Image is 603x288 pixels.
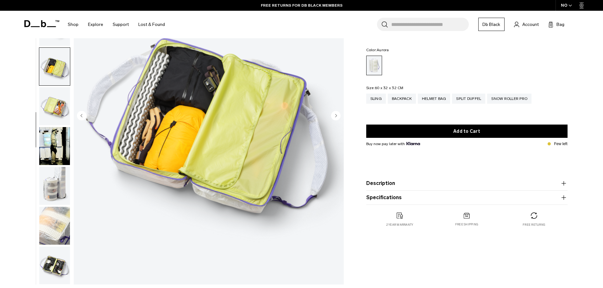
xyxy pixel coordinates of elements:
[386,223,413,227] p: 2 year warranty
[366,56,382,75] a: Aurora
[68,13,79,36] a: Shop
[522,21,539,28] span: Account
[39,87,70,125] img: Weigh_Lighter_Split_Duffel_70L_7.png
[548,21,564,28] button: Bag
[455,222,478,227] p: Free shipping
[418,94,450,104] a: Helmet Bag
[39,48,70,86] img: Weigh_Lighter_Split_Duffel_70L_6.png
[366,141,420,147] span: Buy now pay later with
[77,111,86,121] button: Previous slide
[39,207,70,245] img: Weigh_Lighter_Split_Duffel_70L_10.png
[514,21,539,28] a: Account
[366,94,386,104] a: Sling
[388,94,416,104] a: Backpack
[366,48,389,52] legend: Color:
[487,94,531,104] a: Snow Roller Pro
[452,94,485,104] a: Split Duffel
[331,111,341,121] button: Next slide
[523,223,545,227] p: Free returns
[478,18,505,31] a: Db Black
[39,247,70,285] img: Weigh_Lighter_Split_Duffel_70L_8.png
[63,11,170,38] nav: Main Navigation
[377,48,389,52] span: Aurora
[366,125,568,138] button: Add to Cart
[366,194,568,201] button: Specifications
[39,127,70,165] img: Weigh Lighter Split Duffel 70L Aurora
[138,13,165,36] a: Lost & Found
[366,86,404,90] legend: Size:
[39,167,70,205] img: Weigh_Lighter_Split_Duffel_70L_9.png
[406,142,420,145] img: {"height" => 20, "alt" => "Klarna"}
[39,87,70,126] button: Weigh_Lighter_Split_Duffel_70L_7.png
[556,21,564,28] span: Bag
[88,13,103,36] a: Explore
[113,13,129,36] a: Support
[39,246,70,285] button: Weigh_Lighter_Split_Duffel_70L_8.png
[39,47,70,86] button: Weigh_Lighter_Split_Duffel_70L_6.png
[366,180,568,187] button: Description
[554,141,567,147] p: Few left
[375,86,404,90] span: 60 x 32 x 32 CM
[261,3,342,8] a: FREE RETURNS FOR DB BLACK MEMBERS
